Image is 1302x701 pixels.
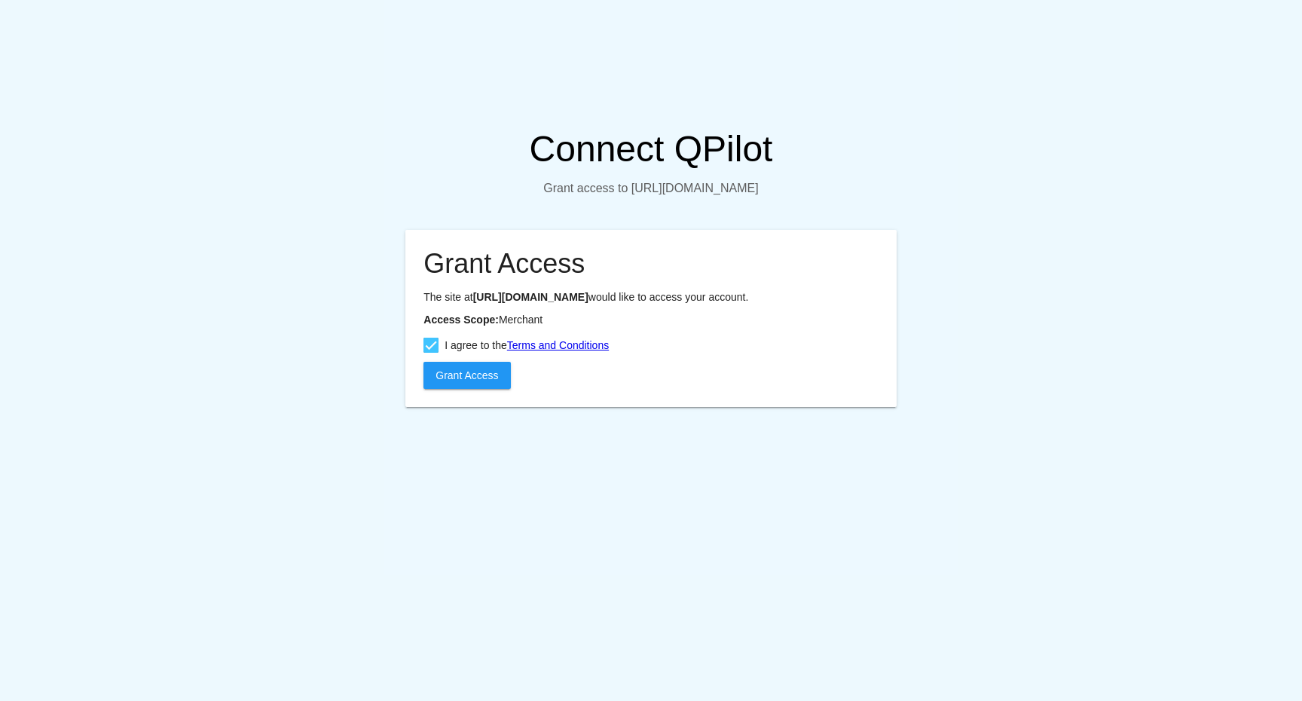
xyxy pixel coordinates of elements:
button: Grant Access [423,362,510,389]
span: Grant Access [436,369,498,381]
h1: Connect QPilot [405,128,896,170]
h2: Grant Access [423,248,878,280]
a: Terms and Conditions [507,339,609,351]
p: Merchant [423,314,878,326]
strong: Access Scope: [423,314,499,326]
p: The site at would like to access your account. [423,291,878,303]
strong: [URL][DOMAIN_NAME] [473,291,588,303]
p: Grant access to [URL][DOMAIN_NAME] [405,182,896,195]
span: I agree to the [445,336,609,354]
